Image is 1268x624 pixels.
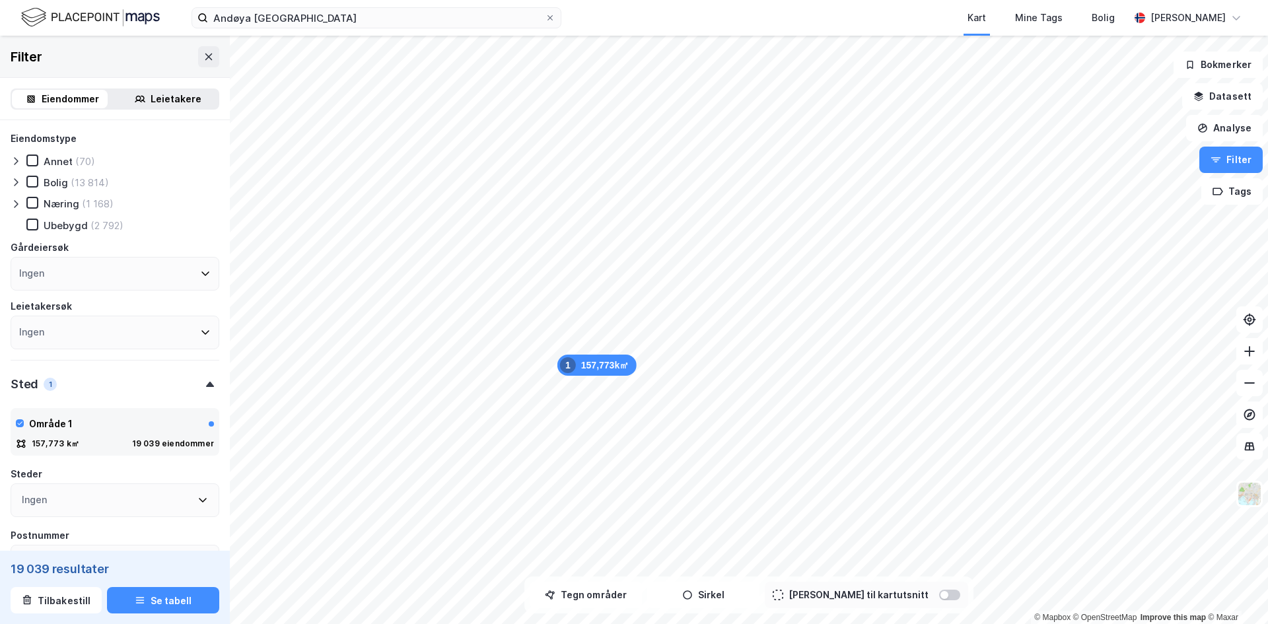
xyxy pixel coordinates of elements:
[1201,178,1263,205] button: Tags
[11,46,42,67] div: Filter
[1202,561,1268,624] iframe: Chat Widget
[44,155,73,168] div: Annet
[1237,481,1262,506] img: Z
[557,355,637,376] div: Map marker
[44,176,68,189] div: Bolig
[107,587,219,613] button: Se tabell
[1034,613,1071,622] a: Mapbox
[132,438,214,449] div: 19 039 eiendommer
[151,91,201,107] div: Leietakere
[1202,561,1268,624] div: Kontrollprogram for chat
[11,561,219,576] div: 19 039 resultater
[42,91,99,107] div: Eiendommer
[1092,10,1115,26] div: Bolig
[11,240,69,256] div: Gårdeiersøk
[19,324,44,340] div: Ingen
[1174,52,1263,78] button: Bokmerker
[789,587,929,603] div: [PERSON_NAME] til kartutsnitt
[90,219,123,232] div: (2 792)
[11,466,42,482] div: Steder
[44,219,88,232] div: Ubebygd
[71,176,109,189] div: (13 814)
[560,357,576,373] div: 1
[11,528,69,543] div: Postnummer
[530,582,642,608] button: Tegn områder
[19,265,44,281] div: Ingen
[968,10,986,26] div: Kart
[44,378,57,391] div: 1
[647,582,759,608] button: Sirkel
[11,298,72,314] div: Leietakersøk
[208,8,545,28] input: Søk på adresse, matrikkel, gårdeiere, leietakere eller personer
[11,131,77,147] div: Eiendomstype
[11,376,38,392] div: Sted
[1015,10,1063,26] div: Mine Tags
[21,6,160,29] img: logo.f888ab2527a4732fd821a326f86c7f29.svg
[1186,115,1263,141] button: Analyse
[22,492,47,508] div: Ingen
[1141,613,1206,622] a: Improve this map
[82,197,114,210] div: (1 168)
[1073,613,1137,622] a: OpenStreetMap
[1182,83,1263,110] button: Datasett
[32,438,79,449] div: 157,773 k㎡
[75,155,95,168] div: (70)
[44,197,79,210] div: Næring
[11,587,102,613] button: Tilbakestill
[1150,10,1226,26] div: [PERSON_NAME]
[1199,147,1263,173] button: Filter
[29,416,73,432] div: Område 1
